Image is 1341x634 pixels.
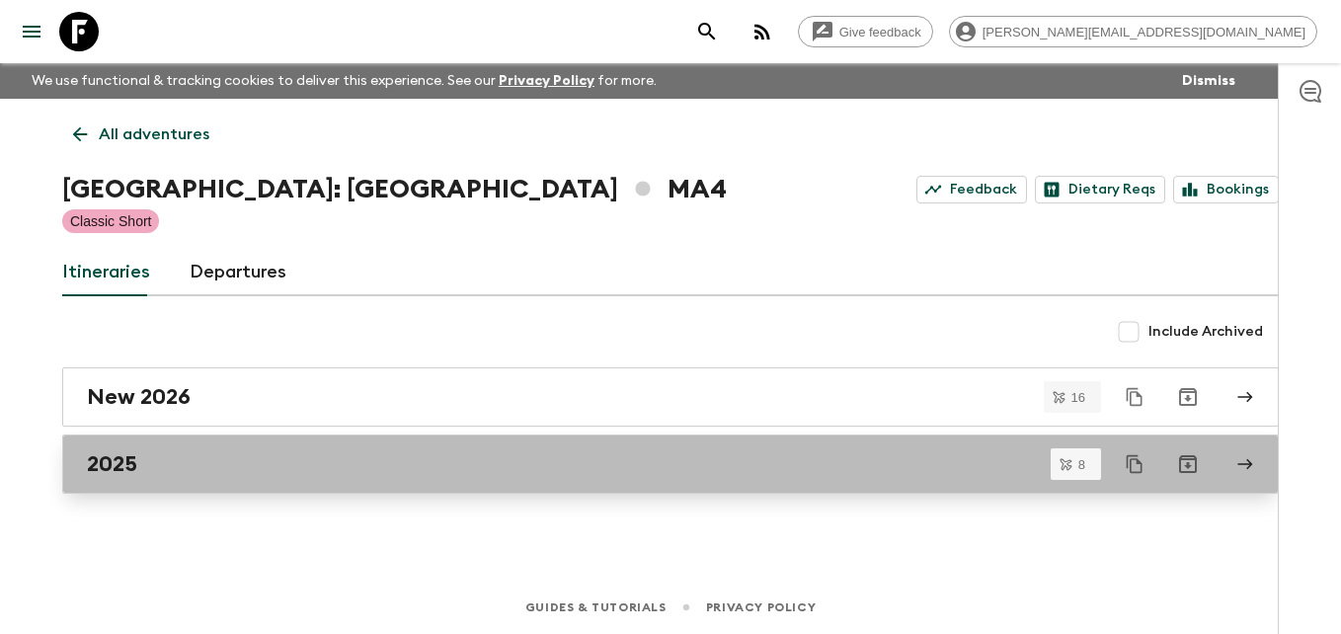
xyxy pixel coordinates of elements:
h1: [GEOGRAPHIC_DATA]: [GEOGRAPHIC_DATA] MA4 [62,170,727,209]
a: Departures [190,249,286,296]
a: All adventures [62,115,220,154]
a: Dietary Reqs [1035,176,1165,203]
a: Privacy Policy [706,596,816,618]
a: New 2026 [62,367,1279,427]
h2: 2025 [87,451,137,477]
p: All adventures [99,122,209,146]
button: menu [12,12,51,51]
div: [PERSON_NAME][EMAIL_ADDRESS][DOMAIN_NAME] [949,16,1317,47]
a: Bookings [1173,176,1279,203]
a: Itineraries [62,249,150,296]
button: Duplicate [1117,379,1152,415]
h2: New 2026 [87,384,191,410]
button: Archive [1168,377,1208,417]
button: Dismiss [1177,67,1240,95]
button: Archive [1168,444,1208,484]
span: 8 [1066,458,1097,471]
button: Duplicate [1117,446,1152,482]
span: 16 [1060,391,1097,404]
span: [PERSON_NAME][EMAIL_ADDRESS][DOMAIN_NAME] [972,25,1316,40]
a: 2025 [62,435,1279,494]
a: Guides & Tutorials [525,596,667,618]
button: search adventures [687,12,727,51]
a: Give feedback [798,16,933,47]
span: Give feedback [828,25,932,40]
span: Include Archived [1148,322,1263,342]
a: Privacy Policy [499,74,594,88]
p: We use functional & tracking cookies to deliver this experience. See our for more. [24,63,665,99]
a: Feedback [916,176,1027,203]
p: Classic Short [70,211,151,231]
